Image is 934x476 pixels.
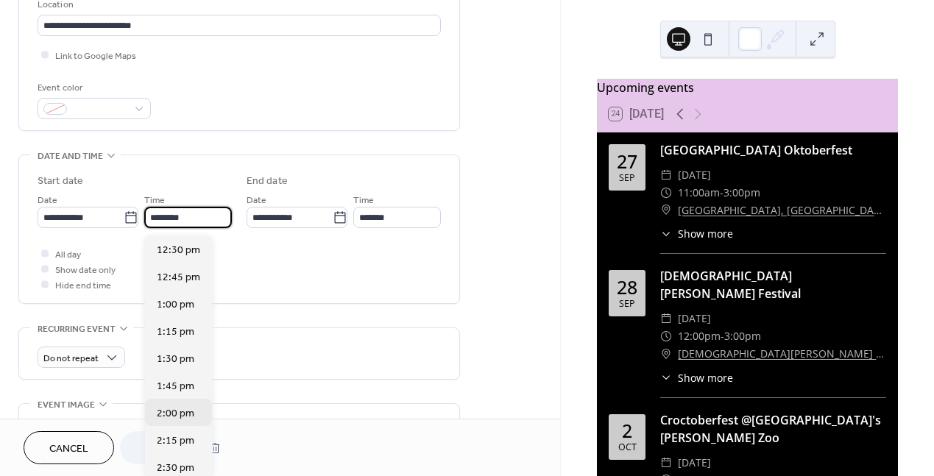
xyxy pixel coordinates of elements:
span: 1:45 pm [157,379,194,394]
span: 12:45 pm [157,270,200,285]
span: Hide end time [55,278,111,294]
span: Link to Google Maps [55,49,136,64]
span: [DATE] [678,310,711,327]
span: - [721,327,724,345]
span: Show date only [55,263,116,278]
span: 2:30 pm [157,461,194,476]
div: Start date [38,174,83,189]
div: ​ [660,345,672,363]
div: ​ [660,184,672,202]
span: - [720,184,724,202]
span: Do not repeat [43,350,99,367]
span: 12:30 pm [157,243,200,258]
div: ​ [660,454,672,472]
span: Date and time [38,149,103,164]
div: Upcoming events [597,79,898,96]
span: [DATE] [678,166,711,184]
span: Time [144,193,165,208]
span: 11:00am [678,184,720,202]
span: Time [353,193,374,208]
span: [DATE] [678,454,711,472]
button: ​Show more [660,226,733,241]
span: Date [38,193,57,208]
span: 12:00pm [678,327,721,345]
span: 2:15 pm [157,433,194,449]
span: 2:00 pm [157,406,194,422]
span: 1:00 pm [157,297,194,313]
span: Show more [678,370,733,386]
div: End date [247,174,288,189]
div: Oct [618,443,637,452]
div: ​ [660,202,672,219]
span: Cancel [49,441,88,457]
div: 2 [622,422,632,440]
div: [DEMOGRAPHIC_DATA][PERSON_NAME] Festival [660,267,886,302]
div: ​ [660,327,672,345]
div: Event color [38,80,148,96]
span: 1:30 pm [157,352,194,367]
div: Croctoberfest @[GEOGRAPHIC_DATA]'s [PERSON_NAME] Zoo [660,411,886,447]
div: Sep [619,174,635,183]
div: Sep [619,299,635,309]
span: Recurring event [38,322,116,337]
div: [GEOGRAPHIC_DATA] Oktoberfest [660,141,886,159]
span: All day [55,247,81,263]
span: 3:00pm [724,327,761,345]
div: ​ [660,310,672,327]
div: ​ [660,226,672,241]
span: 3:00pm [724,184,760,202]
span: Event image [38,397,95,413]
a: [GEOGRAPHIC_DATA], [GEOGRAPHIC_DATA] [678,202,886,219]
a: [DEMOGRAPHIC_DATA][PERSON_NAME] - [GEOGRAPHIC_DATA], [GEOGRAPHIC_DATA] [678,345,886,363]
span: Date [247,193,266,208]
span: Show more [678,226,733,241]
div: 27 [617,152,637,171]
button: Cancel [24,431,114,464]
div: ​ [660,166,672,184]
div: ​ [660,370,672,386]
div: 28 [617,278,637,296]
button: ​Show more [660,370,733,386]
span: 1:15 pm [157,324,194,340]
